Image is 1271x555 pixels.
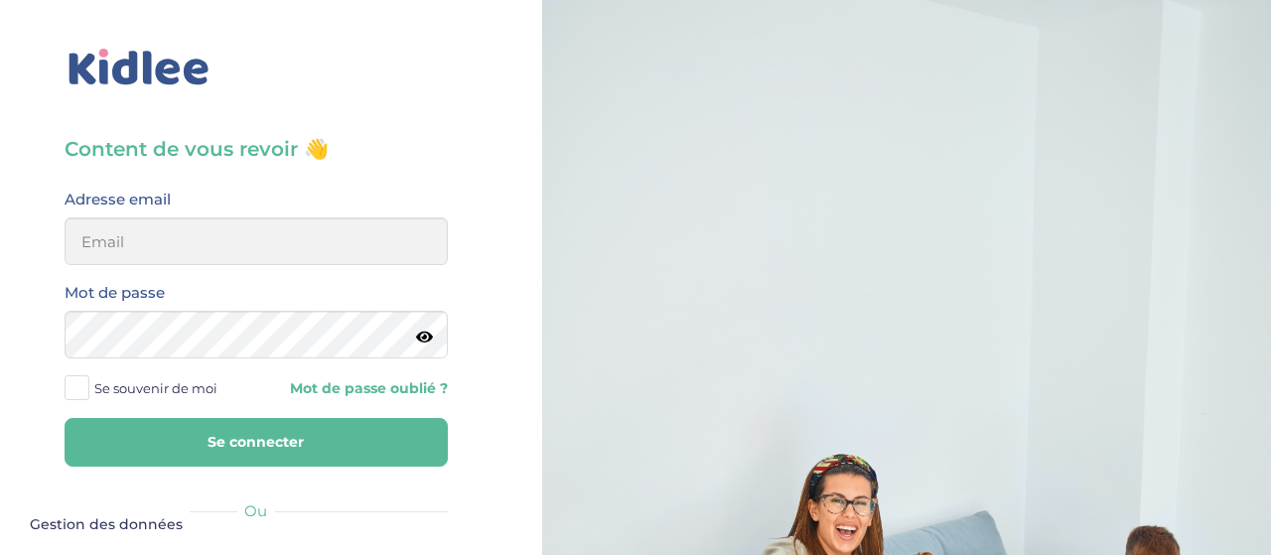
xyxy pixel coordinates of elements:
label: Adresse email [65,187,171,212]
button: Se connecter [65,418,448,467]
button: Gestion des données [18,504,195,546]
a: Mot de passe oublié ? [271,379,448,398]
span: Se souvenir de moi [94,375,217,401]
span: Gestion des données [30,516,183,534]
label: Mot de passe [65,280,165,306]
input: Email [65,217,448,265]
span: Ou [244,501,267,520]
h3: Content de vous revoir 👋 [65,135,448,163]
img: logo_kidlee_bleu [65,45,213,90]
